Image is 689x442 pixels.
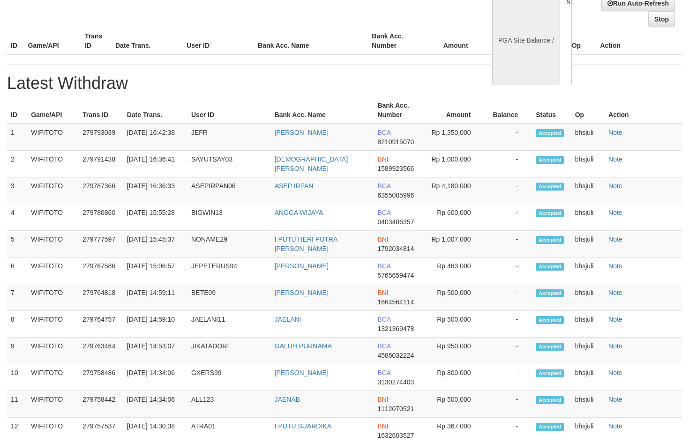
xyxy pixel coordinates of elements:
[425,124,485,151] td: Rp 1,350,000
[485,391,532,418] td: -
[79,151,123,177] td: 279791438
[123,338,187,364] td: [DATE] 14:53:07
[123,124,187,151] td: [DATE] 16:42:38
[571,97,605,124] th: Op
[79,311,123,338] td: 279764757
[596,28,682,54] th: Action
[485,231,532,258] td: -
[425,177,485,204] td: Rp 4,180,000
[377,342,390,350] span: BCA
[377,218,414,226] span: 0403406357
[536,396,564,404] span: Accepted
[425,151,485,177] td: Rp 1,000,000
[536,316,564,324] span: Accepted
[81,28,112,54] th: Trans ID
[605,97,682,124] th: Action
[377,262,390,270] span: BCA
[425,204,485,231] td: Rp 600,000
[377,298,414,306] span: 1664564114
[485,364,532,391] td: -
[187,177,271,204] td: ASEPIRPAN06
[7,391,27,418] td: 11
[275,289,329,296] a: [PERSON_NAME]
[482,28,535,54] th: Balance
[275,236,337,252] a: I PUTU HERI PUTRA [PERSON_NAME]
[187,364,271,391] td: GXERS99
[536,156,564,164] span: Accepted
[571,151,605,177] td: bhsjuli
[425,338,485,364] td: Rp 950,000
[123,151,187,177] td: [DATE] 16:36:41
[536,183,564,191] span: Accepted
[187,391,271,418] td: ALL123
[271,97,374,124] th: Bank Acc. Name
[123,231,187,258] td: [DATE] 15:45:37
[608,316,622,323] a: Note
[374,97,425,124] th: Bank Acc. Number
[123,311,187,338] td: [DATE] 14:59:10
[536,343,564,351] span: Accepted
[377,165,414,172] span: 1589923566
[571,364,605,391] td: bhsjuli
[608,155,622,163] a: Note
[425,231,485,258] td: Rp 1,007,000
[377,396,388,403] span: BNI
[79,258,123,284] td: 279767586
[425,97,485,124] th: Amount
[608,342,622,350] a: Note
[532,97,571,124] th: Status
[7,284,27,311] td: 7
[536,209,564,217] span: Accepted
[377,155,388,163] span: BNI
[608,236,622,243] a: Note
[377,352,414,359] span: 4586032224
[377,129,390,136] span: BCA
[7,231,27,258] td: 5
[79,177,123,204] td: 279787366
[27,338,79,364] td: WIFITOTO
[425,284,485,311] td: Rp 500,000
[7,74,682,93] h1: Latest Withdraw
[377,405,414,413] span: 1112070521
[377,378,414,386] span: 3130274403
[571,177,605,204] td: bhsjuli
[123,204,187,231] td: [DATE] 15:55:28
[27,364,79,391] td: WIFITOTO
[377,272,414,279] span: 5765659474
[377,289,388,296] span: BNI
[123,391,187,418] td: [DATE] 14:34:06
[485,124,532,151] td: -
[79,124,123,151] td: 279793039
[571,204,605,231] td: bhsjuli
[187,311,271,338] td: JAELANI11
[571,258,605,284] td: bhsjuli
[608,289,622,296] a: Note
[123,177,187,204] td: [DATE] 16:36:33
[608,262,622,270] a: Note
[571,311,605,338] td: bhsjuli
[536,129,564,137] span: Accepted
[275,182,314,190] a: ASEP IRPAN
[7,338,27,364] td: 9
[27,97,79,124] th: Game/API
[187,204,271,231] td: BIGWIN13
[275,396,300,403] a: JAENAB
[254,28,368,54] th: Bank Acc. Name
[377,182,390,190] span: BCA
[536,289,564,297] span: Accepted
[7,151,27,177] td: 2
[377,369,390,376] span: BCA
[377,192,414,199] span: 6355005996
[377,245,414,252] span: 1792034814
[377,236,388,243] span: BNI
[571,391,605,418] td: bhsjuli
[536,236,564,244] span: Accepted
[27,124,79,151] td: WIFITOTO
[536,423,564,431] span: Accepted
[275,316,301,323] a: JAELANI
[187,338,271,364] td: JIKATADORI
[275,422,331,430] a: I PUTU SUARDIKA
[608,182,622,190] a: Note
[187,124,271,151] td: JEFR
[123,258,187,284] td: [DATE] 15:06:57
